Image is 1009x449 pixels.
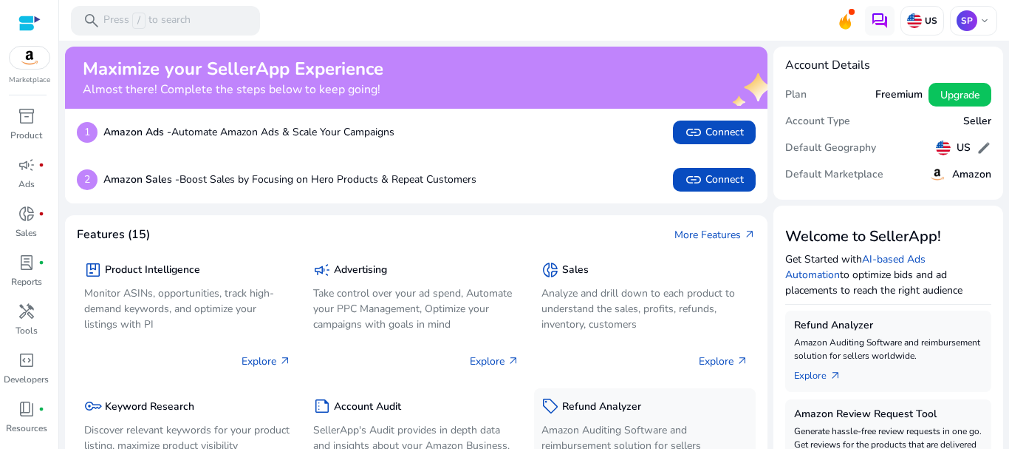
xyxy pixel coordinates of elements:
p: Monitor ASINs, opportunities, track high-demand keywords, and optimize your listings with PI [84,286,291,332]
p: Developers [4,373,49,386]
span: search [83,12,100,30]
h5: Seller [963,115,991,128]
p: Take control over your ad spend, Automate your PPC Management, Optimize your campaigns with goals... [313,286,520,332]
a: More Featuresarrow_outward [674,227,756,243]
button: linkConnect [673,168,756,192]
h5: Keyword Research [105,401,194,413]
span: key [84,397,102,415]
img: amazon.svg [928,166,946,183]
span: fiber_manual_record [38,162,44,168]
span: book_4 [18,400,35,418]
p: Analyze and drill down to each product to understand the sales, profits, refunds, inventory, cust... [541,286,748,332]
h2: Maximize your SellerApp Experience [83,58,383,80]
h5: US [957,142,971,155]
span: code_blocks [18,351,35,369]
button: linkConnect [673,121,756,144]
p: Explore [699,354,748,369]
h4: Features (15) [77,228,150,242]
h5: Amazon Review Request Tool [794,408,983,421]
p: Sales [16,226,37,240]
p: Marketplace [9,75,50,86]
p: Explore [242,354,291,369]
h5: Default Geography [785,142,876,155]
p: Press to search [103,13,191,29]
a: Explorearrow_outward [794,362,853,383]
img: us.svg [907,13,922,28]
span: campaign [18,156,35,174]
h5: Account Type [785,115,850,128]
b: Amazon Sales - [103,172,179,186]
span: / [132,13,146,29]
p: Reports [11,275,42,288]
p: US [922,15,937,27]
span: arrow_outward [736,355,748,367]
h5: Freemium [875,89,923,101]
a: AI-based Ads Automation [785,252,926,282]
span: arrow_outward [507,355,519,367]
span: fiber_manual_record [38,211,44,217]
p: 1 [77,122,98,143]
span: arrow_outward [830,370,841,382]
p: Get Started with to optimize bids and ad placements to reach the right audience [785,251,992,298]
span: keyboard_arrow_down [979,15,991,27]
p: Automate Amazon Ads & Scale Your Campaigns [103,124,394,140]
span: link [685,171,702,189]
h3: Welcome to SellerApp! [785,228,992,246]
p: Product [10,129,42,142]
p: Tools [16,324,38,337]
span: donut_small [541,261,559,279]
p: Resources [6,422,47,435]
span: arrow_outward [279,355,291,367]
p: Boost Sales by Focusing on Hero Products & Repeat Customers [103,172,476,187]
span: arrow_outward [744,229,756,240]
h5: Default Marketplace [785,169,883,181]
span: sell [541,397,559,415]
span: Connect [685,124,744,141]
img: amazon.svg [10,47,49,69]
span: donut_small [18,205,35,223]
span: link [685,124,702,141]
h4: Account Details [785,58,992,72]
p: 2 [77,169,98,190]
p: Amazon Auditing Software and reimbursement solution for sellers worldwide. [794,336,983,362]
span: edit [976,141,991,155]
h4: Almost there! Complete the steps below to keep going! [83,83,383,97]
p: SP [957,10,977,31]
h5: Refund Analyzer [794,320,983,332]
b: Amazon Ads - [103,125,171,139]
span: lab_profile [18,254,35,271]
span: Upgrade [940,87,979,103]
p: Ads [18,178,35,191]
span: summarize [313,397,331,415]
span: campaign [313,261,331,279]
h5: Sales [562,264,589,277]
span: Connect [685,171,744,189]
h5: Account Audit [334,401,401,413]
span: package [84,261,102,279]
h5: Refund Analyzer [562,401,641,413]
span: fiber_manual_record [38,260,44,266]
h5: Advertising [334,264,387,277]
button: Upgrade [928,83,991,107]
span: fiber_manual_record [38,406,44,412]
span: handyman [18,303,35,320]
img: us.svg [936,141,951,155]
h5: Plan [785,89,807,101]
span: inventory_2 [18,107,35,125]
h5: Product Intelligence [105,264,200,277]
p: Explore [470,354,519,369]
h5: Amazon [952,169,991,181]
